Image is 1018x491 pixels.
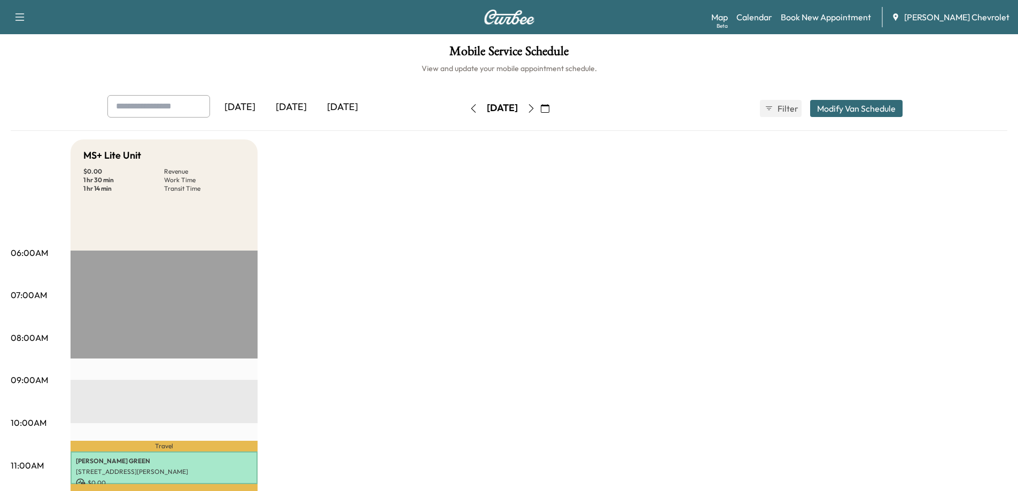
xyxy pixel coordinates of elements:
[164,184,245,193] p: Transit Time
[266,95,317,120] div: [DATE]
[810,100,903,117] button: Modify Van Schedule
[736,11,772,24] a: Calendar
[76,467,252,476] p: [STREET_ADDRESS][PERSON_NAME]
[11,45,1007,63] h1: Mobile Service Schedule
[83,167,164,176] p: $ 0.00
[317,95,368,120] div: [DATE]
[76,478,252,488] p: $ 0.00
[11,289,47,301] p: 07:00AM
[83,148,141,163] h5: MS+ Lite Unit
[717,22,728,30] div: Beta
[781,11,871,24] a: Book New Appointment
[76,457,252,465] p: [PERSON_NAME] GREEN
[71,441,258,451] p: Travel
[11,459,44,472] p: 11:00AM
[83,184,164,193] p: 1 hr 14 min
[11,331,48,344] p: 08:00AM
[487,102,518,115] div: [DATE]
[760,100,802,117] button: Filter
[83,176,164,184] p: 1 hr 30 min
[904,11,1009,24] span: [PERSON_NAME] Chevrolet
[11,373,48,386] p: 09:00AM
[11,246,48,259] p: 06:00AM
[11,63,1007,74] h6: View and update your mobile appointment schedule.
[778,102,797,115] span: Filter
[484,10,535,25] img: Curbee Logo
[164,176,245,184] p: Work Time
[214,95,266,120] div: [DATE]
[11,416,46,429] p: 10:00AM
[164,167,245,176] p: Revenue
[711,11,728,24] a: MapBeta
